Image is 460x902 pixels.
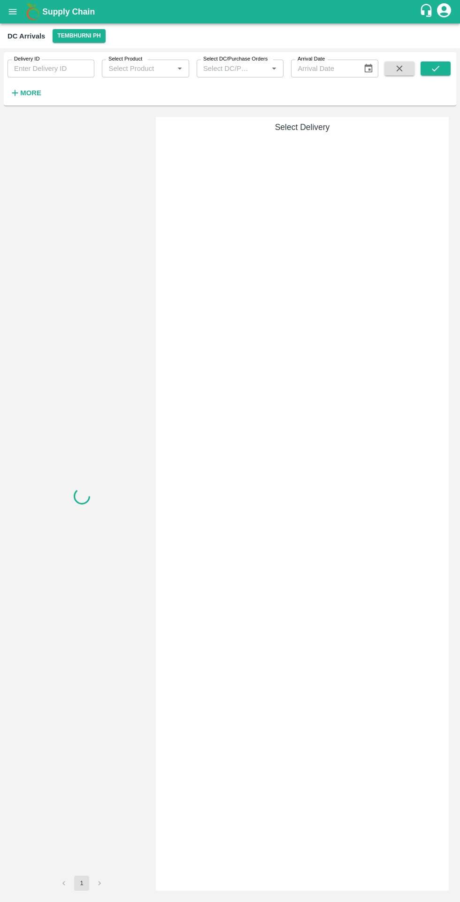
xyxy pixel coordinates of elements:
[14,55,39,63] label: Delivery ID
[298,55,325,63] label: Arrival Date
[268,62,280,75] button: Open
[360,60,377,77] button: Choose date
[74,876,89,891] button: page 1
[42,5,419,18] a: Supply Chain
[8,85,44,101] button: More
[23,2,42,21] img: logo
[53,29,105,43] button: Select DC
[160,121,445,134] h6: Select Delivery
[105,62,170,75] input: Select Product
[199,62,253,75] input: Select DC/Purchase Orders
[55,876,108,891] nav: pagination navigation
[8,30,45,42] div: DC Arrivals
[291,60,355,77] input: Arrival Date
[108,55,142,63] label: Select Product
[174,62,186,75] button: Open
[8,60,94,77] input: Enter Delivery ID
[2,1,23,23] button: open drawer
[20,89,41,97] strong: More
[203,55,268,63] label: Select DC/Purchase Orders
[42,7,95,16] b: Supply Chain
[436,2,452,22] div: account of current user
[419,3,436,20] div: customer-support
